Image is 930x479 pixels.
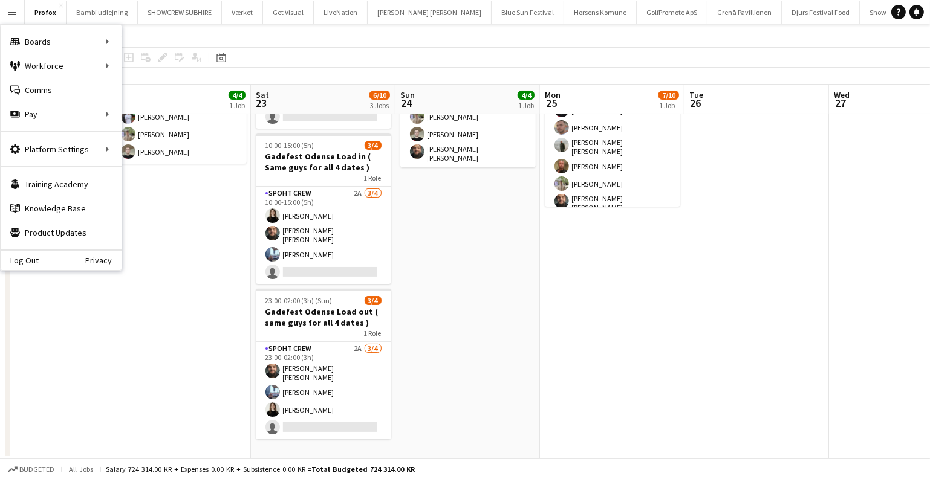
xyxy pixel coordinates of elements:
app-card-role: Spoht Crew4/409:00-14:00 (5h)[PERSON_NAME][PERSON_NAME][PERSON_NAME][PERSON_NAME] [111,70,247,164]
div: Salary 724 314.00 KR + Expenses 0.00 KR + Subsistence 0.00 KR = [106,465,415,474]
span: 1 Role [364,329,382,338]
span: 6/10 [369,91,390,100]
button: Get Visual [263,1,314,24]
a: Privacy [85,256,122,265]
button: Profox [25,1,67,24]
button: Grenå Pavillionen [707,1,782,24]
h3: Gadefest Odense Load in ( Same guys for all 4 dates ) [256,151,391,173]
span: Budgeted [19,465,54,474]
div: Boards [1,30,122,54]
div: Platform Settings [1,137,122,161]
button: Blue Sun Festival [492,1,564,24]
button: Værket [222,1,263,24]
app-job-card: 10:00-15:00 (5h)3/4Gadefest Odense Load in ( Same guys for all 4 dates )1 RoleSpoht Crew2A3/410:0... [256,133,391,284]
app-card-role: Spoht Crew2A3/423:00-02:00 (3h)[PERSON_NAME] [PERSON_NAME][PERSON_NAME][PERSON_NAME] [256,342,391,439]
app-card-role: Spoht Crew2A3/410:00-15:00 (5h)[PERSON_NAME][PERSON_NAME] [PERSON_NAME][PERSON_NAME] [256,187,391,284]
a: Comms [1,78,122,102]
span: 23 [254,96,269,110]
span: All jobs [67,465,96,474]
button: Horsens Komune [564,1,637,24]
div: 1 Job [518,101,534,110]
span: Total Budgeted 724 314.00 KR [311,465,415,474]
div: 3 Jobs [370,101,389,110]
span: 7/10 [658,91,679,100]
button: Djurs Festival Food [782,1,860,24]
div: Workforce [1,54,122,78]
div: Pay [1,102,122,126]
span: Tue [689,89,703,100]
h3: Gadefest Odense Load out ( same guys for all 4 dates ) [256,306,391,328]
a: Knowledge Base [1,196,122,220]
span: 10:00-15:00 (5h) [265,141,314,150]
span: Sun [400,89,415,100]
span: Sat [256,89,269,100]
app-card-role: Spoht Crew4/409:00-14:00 (5h)[PERSON_NAME][PERSON_NAME][PERSON_NAME][PERSON_NAME] [PERSON_NAME] [400,70,536,167]
app-card-role: Spoht Crew7/1008:00-16:00 (8h)[PERSON_NAME][PERSON_NAME][PERSON_NAME] [PERSON_NAME][PERSON_NAME][... [545,81,680,287]
div: 1 Job [229,101,245,110]
span: 25 [543,96,561,110]
app-job-card: 08:00-16:00 (8h)7/10Ragatta [GEOGRAPHIC_DATA]1 RoleSpoht Crew7/1008:00-16:00 (8h)[PERSON_NAME][PE... [545,28,680,207]
button: Budgeted [6,463,56,476]
a: Training Academy [1,172,122,196]
button: Bambi udlejning [67,1,138,24]
span: 4/4 [518,91,535,100]
span: 26 [688,96,703,110]
span: Mon [545,89,561,100]
button: GolfPromote ApS [637,1,707,24]
app-job-card: 23:00-02:00 (3h) (Sun)3/4Gadefest Odense Load out ( same guys for all 4 dates )1 RoleSpoht Crew2A... [256,289,391,439]
span: 23:00-02:00 (3h) (Sun) [265,296,333,305]
a: Product Updates [1,220,122,245]
span: 3/4 [365,296,382,305]
span: 4/4 [229,91,246,100]
button: SHOWCREW SUBHIRE [138,1,222,24]
span: 1 Role [364,173,382,182]
span: Wed [834,89,850,100]
span: 24 [398,96,415,110]
a: Log Out [1,256,39,265]
span: 3/4 [365,141,382,150]
button: LiveNation [314,1,368,24]
div: 1 Job [659,101,678,110]
button: [PERSON_NAME] [PERSON_NAME] [368,1,492,24]
span: 27 [832,96,850,110]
